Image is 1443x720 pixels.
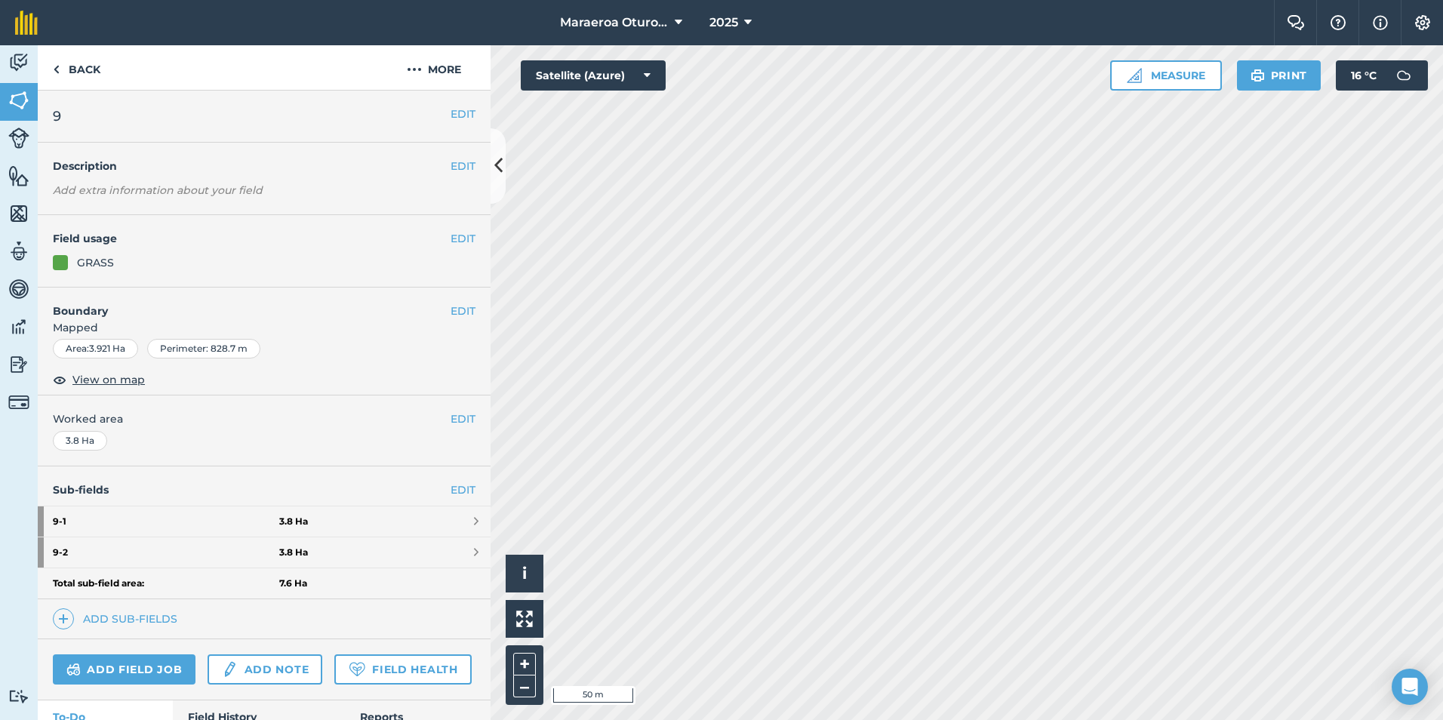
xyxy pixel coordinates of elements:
img: Ruler icon [1127,68,1142,83]
img: A cog icon [1414,15,1432,30]
button: i [506,555,543,592]
img: svg+xml;base64,PD94bWwgdmVyc2lvbj0iMS4wIiBlbmNvZGluZz0idXRmLTgiPz4KPCEtLSBHZW5lcmF0b3I6IEFkb2JlIE... [8,689,29,703]
img: svg+xml;base64,PD94bWwgdmVyc2lvbj0iMS4wIiBlbmNvZGluZz0idXRmLTgiPz4KPCEtLSBHZW5lcmF0b3I6IEFkb2JlIE... [8,128,29,149]
span: 16 ° C [1351,60,1377,91]
span: 2025 [709,14,738,32]
img: svg+xml;base64,PHN2ZyB4bWxucz0iaHR0cDovL3d3dy53My5vcmcvMjAwMC9zdmciIHdpZHRoPSI5IiBoZWlnaHQ9IjI0Ii... [53,60,60,78]
img: svg+xml;base64,PHN2ZyB4bWxucz0iaHR0cDovL3d3dy53My5vcmcvMjAwMC9zdmciIHdpZHRoPSIxOSIgaGVpZ2h0PSIyNC... [1251,66,1265,85]
a: Add sub-fields [53,608,183,629]
button: + [513,653,536,675]
img: Four arrows, one pointing top left, one top right, one bottom right and the last bottom left [516,611,533,627]
img: svg+xml;base64,PHN2ZyB4bWxucz0iaHR0cDovL3d3dy53My5vcmcvMjAwMC9zdmciIHdpZHRoPSIxOCIgaGVpZ2h0PSIyNC... [53,371,66,389]
span: 9 [53,106,61,127]
button: Measure [1110,60,1222,91]
div: GRASS [77,254,114,271]
button: More [377,45,491,90]
em: Add extra information about your field [53,183,263,197]
strong: 9 - 1 [53,506,279,537]
a: 9-13.8 Ha [38,506,491,537]
button: Satellite (Azure) [521,60,666,91]
h4: Field usage [53,230,451,247]
img: svg+xml;base64,PHN2ZyB4bWxucz0iaHR0cDovL3d3dy53My5vcmcvMjAwMC9zdmciIHdpZHRoPSIxNyIgaGVpZ2h0PSIxNy... [1373,14,1388,32]
img: Two speech bubbles overlapping with the left bubble in the forefront [1287,15,1305,30]
button: EDIT [451,411,475,427]
button: – [513,675,536,697]
img: svg+xml;base64,PD94bWwgdmVyc2lvbj0iMS4wIiBlbmNvZGluZz0idXRmLTgiPz4KPCEtLSBHZW5lcmF0b3I6IEFkb2JlIE... [66,660,81,678]
a: Add field job [53,654,195,685]
img: svg+xml;base64,PHN2ZyB4bWxucz0iaHR0cDovL3d3dy53My5vcmcvMjAwMC9zdmciIHdpZHRoPSI1NiIgaGVpZ2h0PSI2MC... [8,165,29,187]
img: svg+xml;base64,PD94bWwgdmVyc2lvbj0iMS4wIiBlbmNvZGluZz0idXRmLTgiPz4KPCEtLSBHZW5lcmF0b3I6IEFkb2JlIE... [8,353,29,376]
a: Add note [208,654,322,685]
a: 9-23.8 Ha [38,537,491,568]
button: 16 °C [1336,60,1428,91]
button: Print [1237,60,1321,91]
img: svg+xml;base64,PD94bWwgdmVyc2lvbj0iMS4wIiBlbmNvZGluZz0idXRmLTgiPz4KPCEtLSBHZW5lcmF0b3I6IEFkb2JlIE... [8,278,29,300]
button: EDIT [451,158,475,174]
img: svg+xml;base64,PHN2ZyB4bWxucz0iaHR0cDovL3d3dy53My5vcmcvMjAwMC9zdmciIHdpZHRoPSIyMCIgaGVpZ2h0PSIyNC... [407,60,422,78]
span: Mapped [38,319,491,336]
button: EDIT [451,106,475,122]
strong: Total sub-field area: [53,577,279,589]
strong: 7.6 Ha [279,577,307,589]
div: Open Intercom Messenger [1392,669,1428,705]
span: View on map [72,371,145,388]
h4: Boundary [38,288,451,319]
img: svg+xml;base64,PD94bWwgdmVyc2lvbj0iMS4wIiBlbmNvZGluZz0idXRmLTgiPz4KPCEtLSBHZW5lcmF0b3I6IEFkb2JlIE... [221,660,238,678]
img: svg+xml;base64,PD94bWwgdmVyc2lvbj0iMS4wIiBlbmNvZGluZz0idXRmLTgiPz4KPCEtLSBHZW5lcmF0b3I6IEFkb2JlIE... [8,240,29,263]
div: 3.8 Ha [53,431,107,451]
button: EDIT [451,230,475,247]
img: svg+xml;base64,PD94bWwgdmVyc2lvbj0iMS4wIiBlbmNvZGluZz0idXRmLTgiPz4KPCEtLSBHZW5lcmF0b3I6IEFkb2JlIE... [8,392,29,413]
div: Area : 3.921 Ha [53,339,138,358]
img: svg+xml;base64,PHN2ZyB4bWxucz0iaHR0cDovL3d3dy53My5vcmcvMjAwMC9zdmciIHdpZHRoPSIxNCIgaGVpZ2h0PSIyNC... [58,610,69,628]
a: Back [38,45,115,90]
strong: 9 - 2 [53,537,279,568]
div: Perimeter : 828.7 m [147,339,260,358]
span: i [522,564,527,583]
img: A question mark icon [1329,15,1347,30]
img: svg+xml;base64,PD94bWwgdmVyc2lvbj0iMS4wIiBlbmNvZGluZz0idXRmLTgiPz4KPCEtLSBHZW5lcmF0b3I6IEFkb2JlIE... [8,315,29,338]
strong: 3.8 Ha [279,515,308,528]
h4: Sub-fields [38,482,491,498]
img: fieldmargin Logo [15,11,38,35]
span: Worked area [53,411,475,427]
img: svg+xml;base64,PHN2ZyB4bWxucz0iaHR0cDovL3d3dy53My5vcmcvMjAwMC9zdmciIHdpZHRoPSI1NiIgaGVpZ2h0PSI2MC... [8,89,29,112]
button: EDIT [451,303,475,319]
strong: 3.8 Ha [279,546,308,558]
img: svg+xml;base64,PHN2ZyB4bWxucz0iaHR0cDovL3d3dy53My5vcmcvMjAwMC9zdmciIHdpZHRoPSI1NiIgaGVpZ2h0PSI2MC... [8,202,29,225]
button: View on map [53,371,145,389]
a: Field Health [334,654,471,685]
img: svg+xml;base64,PD94bWwgdmVyc2lvbj0iMS4wIiBlbmNvZGluZz0idXRmLTgiPz4KPCEtLSBHZW5lcmF0b3I6IEFkb2JlIE... [1389,60,1419,91]
img: svg+xml;base64,PD94bWwgdmVyc2lvbj0iMS4wIiBlbmNvZGluZz0idXRmLTgiPz4KPCEtLSBHZW5lcmF0b3I6IEFkb2JlIE... [8,51,29,74]
h4: Description [53,158,475,174]
a: EDIT [451,482,475,498]
span: Maraeroa Oturoa 2b [560,14,669,32]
